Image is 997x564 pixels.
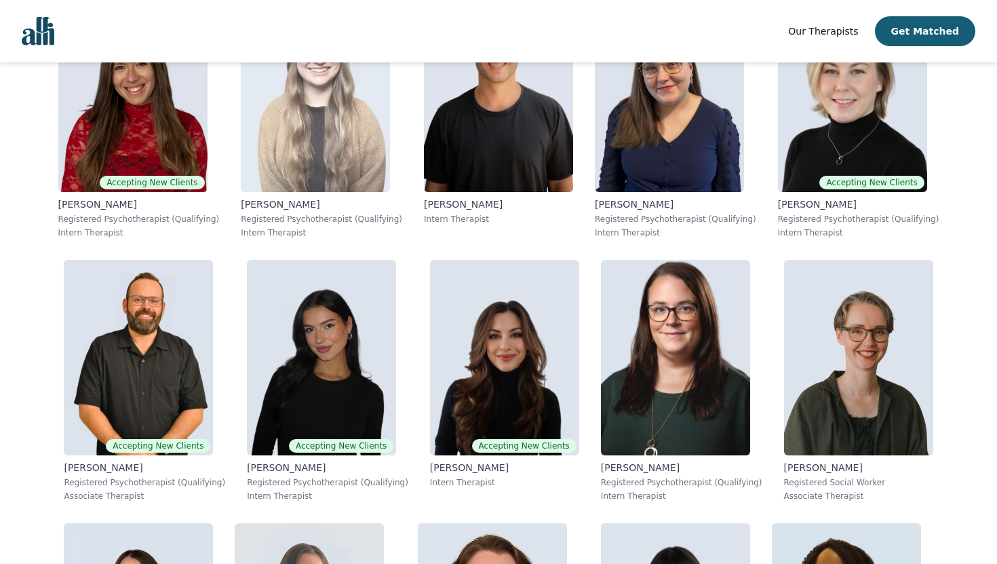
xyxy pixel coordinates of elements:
a: Saba_SalemiAccepting New Clients[PERSON_NAME]Intern Therapist [419,249,590,512]
p: Registered Psychotherapist (Qualifying) [64,477,225,488]
p: Intern Therapist [778,227,939,238]
p: [PERSON_NAME] [64,461,225,474]
p: Intern Therapist [430,477,579,488]
p: Intern Therapist [247,491,408,502]
p: [PERSON_NAME] [247,461,408,474]
img: Andrea_Nordby [601,260,750,455]
p: [PERSON_NAME] [58,198,220,211]
p: Intern Therapist [424,214,573,225]
span: Accepting New Clients [819,176,924,189]
button: Get Matched [875,16,975,46]
span: Accepting New Clients [289,439,393,453]
span: Our Therapists [788,26,858,37]
p: [PERSON_NAME] [424,198,573,211]
p: Registered Social Worker [784,477,933,488]
p: Associate Therapist [784,491,933,502]
p: Registered Psychotherapist (Qualifying) [595,214,756,225]
p: Registered Psychotherapist (Qualifying) [601,477,762,488]
p: [PERSON_NAME] [601,461,762,474]
p: [PERSON_NAME] [595,198,756,211]
a: Andrea_Nordby[PERSON_NAME]Registered Psychotherapist (Qualifying)Intern Therapist [590,249,773,512]
img: Alyssa_Tweedie [247,260,396,455]
p: [PERSON_NAME] [784,461,933,474]
p: Intern Therapist [595,227,756,238]
p: Registered Psychotherapist (Qualifying) [58,214,220,225]
p: Registered Psychotherapist (Qualifying) [241,214,402,225]
p: [PERSON_NAME] [430,461,579,474]
p: Associate Therapist [64,491,225,502]
p: Intern Therapist [241,227,402,238]
img: Claire_Cummings [784,260,933,455]
img: Saba_Salemi [430,260,579,455]
a: Alyssa_TweedieAccepting New Clients[PERSON_NAME]Registered Psychotherapist (Qualifying)Intern The... [236,249,419,512]
a: Josh_CadieuxAccepting New Clients[PERSON_NAME]Registered Psychotherapist (Qualifying)Associate Th... [53,249,236,512]
a: Claire_Cummings[PERSON_NAME]Registered Social WorkerAssociate Therapist [773,249,944,512]
p: [PERSON_NAME] [778,198,939,211]
p: Registered Psychotherapist (Qualifying) [247,477,408,488]
p: [PERSON_NAME] [241,198,402,211]
span: Accepting New Clients [472,439,576,453]
p: Registered Psychotherapist (Qualifying) [778,214,939,225]
p: Intern Therapist [58,227,220,238]
p: Intern Therapist [601,491,762,502]
img: alli logo [22,17,54,45]
span: Accepting New Clients [100,176,204,189]
img: Josh_Cadieux [64,260,213,455]
a: Our Therapists [788,23,858,39]
span: Accepting New Clients [106,439,210,453]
